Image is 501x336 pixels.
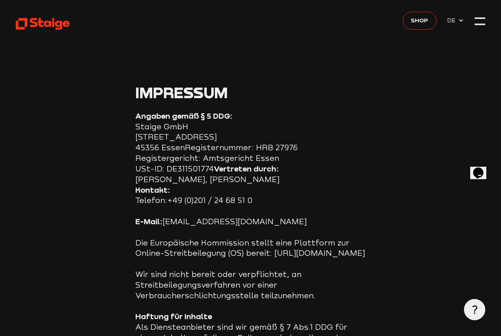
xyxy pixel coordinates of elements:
span: Impressum [135,83,228,101]
strong: Angaben gemäß § 5 DDG: [135,111,233,121]
p: [EMAIL_ADDRESS][DOMAIN_NAME] [135,217,366,227]
strong: Vertreten durch: [214,164,279,173]
strong: Haftung für Inhalte [135,312,212,321]
span: Shop [411,16,428,25]
p: Telefon: [135,185,366,206]
span: DE [447,16,458,25]
p: Die Europäische Kommission stellt eine Plattform zur Online-Streitbeilegung (OS) bereit: [URL][DO... [135,238,366,259]
strong: Kontakt: [135,185,170,195]
strong: E-Mail: [135,217,162,226]
iframe: chat widget [470,157,494,179]
a: Shop [403,12,436,30]
a: +49 (0)201 / 24 68 51 0 [167,196,253,205]
p: Wir sind nicht bereit oder verpflichtet, an Streitbeilegungsverfahren vor einer Verbraucherschlic... [135,269,366,301]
